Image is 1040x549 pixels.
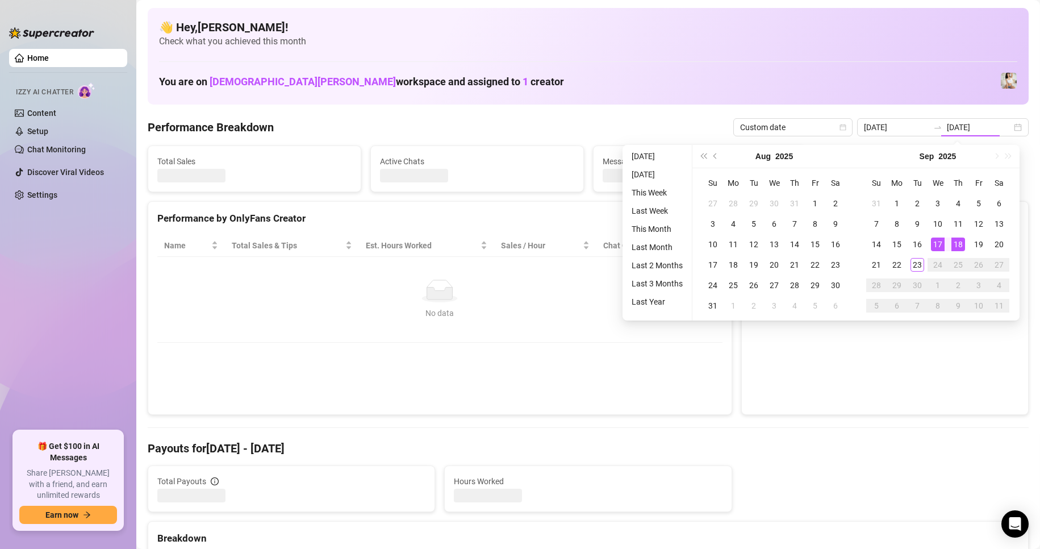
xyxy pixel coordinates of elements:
[27,127,48,136] a: Setup
[380,155,574,168] span: Active Chats
[933,123,942,132] span: swap-right
[740,119,846,136] span: Custom date
[839,124,846,131] span: calendar
[157,531,1019,546] div: Breakdown
[157,155,352,168] span: Total Sales
[19,506,117,524] button: Earn nowarrow-right
[159,76,564,88] h1: You are on workspace and assigned to creator
[45,510,78,519] span: Earn now
[596,235,722,257] th: Chat Conversion
[157,475,206,488] span: Total Payouts
[603,155,797,168] span: Messages Sent
[947,121,1012,134] input: End date
[27,53,49,63] a: Home
[603,239,706,252] span: Chat Conversion
[27,190,57,199] a: Settings
[501,239,580,252] span: Sales / Hour
[148,119,274,135] h4: Performance Breakdown
[1001,510,1029,538] div: Open Intercom Messenger
[19,441,117,463] span: 🎁 Get $100 in AI Messages
[159,19,1017,35] h4: 👋 Hey, [PERSON_NAME] !
[157,235,225,257] th: Name
[523,76,528,88] span: 1
[225,235,359,257] th: Total Sales & Tips
[494,235,596,257] th: Sales / Hour
[9,27,94,39] img: logo-BBDzfeDw.svg
[454,475,722,488] span: Hours Worked
[751,211,1019,226] div: Sales by OnlyFans Creator
[159,35,1017,48] span: Check what you achieved this month
[19,468,117,501] span: Share [PERSON_NAME] with a friend, and earn unlimited rewards
[210,76,396,88] span: [DEMOGRAPHIC_DATA][PERSON_NAME]
[864,121,929,134] input: Start date
[78,82,95,99] img: AI Chatter
[27,145,86,154] a: Chat Monitoring
[157,211,722,226] div: Performance by OnlyFans Creator
[16,87,73,98] span: Izzy AI Chatter
[232,239,343,252] span: Total Sales & Tips
[211,477,219,485] span: info-circle
[1001,73,1017,89] img: CaileyLonnie
[83,511,91,519] span: arrow-right
[164,239,209,252] span: Name
[27,168,104,177] a: Discover Viral Videos
[169,307,711,319] div: No data
[366,239,478,252] div: Est. Hours Worked
[933,123,942,132] span: to
[27,109,56,118] a: Content
[148,440,1029,456] h4: Payouts for [DATE] - [DATE]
